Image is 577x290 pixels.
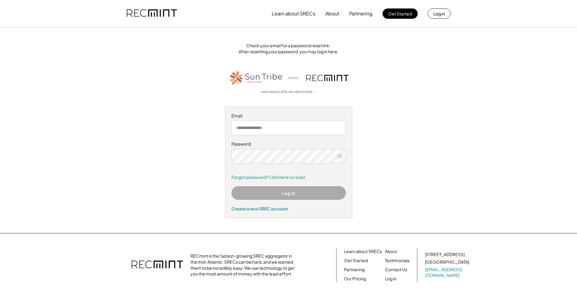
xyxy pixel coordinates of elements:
[286,75,303,81] div: is now
[344,249,382,255] a: Learn about SRECs
[344,258,368,264] a: Get Started
[191,253,298,277] div: RECmint is the fastest-growing SREC aggregator in the mid-Atlantic. SRECs can be hard, and we wan...
[425,267,470,278] a: [EMAIL_ADDRESS][DOMAIN_NAME]
[344,276,366,282] a: Our Pricing
[102,43,475,54] div: Check your email for a password reset link. After resetting your password, you may log in here.
[229,70,283,86] img: STT_Horizontal_Logo%2B-%2BColor.png
[325,8,339,20] button: About
[383,8,418,19] button: Get Started
[127,3,177,24] img: recmint-logotype%403x.png
[385,276,396,282] a: Log in
[231,186,346,200] button: Log In
[231,141,346,147] div: Password
[344,267,365,273] a: Partnering
[385,258,410,264] a: Testimonials
[272,8,315,20] button: Learn about SRECs
[385,267,407,273] a: Contact Us
[385,249,397,255] a: About
[349,8,373,20] button: Partnering
[428,8,451,19] button: Log in
[425,259,469,265] div: [GEOGRAPHIC_DATA]
[231,174,346,180] a: Forgot password? Click here to reset.
[231,206,346,211] div: Create a new SREC account
[231,113,346,119] div: Email
[261,89,317,94] a: read about why we rebranded →
[306,75,349,81] img: recmint-logotype%403x.png
[425,252,465,258] div: [STREET_ADDRESS]
[131,254,183,275] img: recmint-logotype%403x.png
